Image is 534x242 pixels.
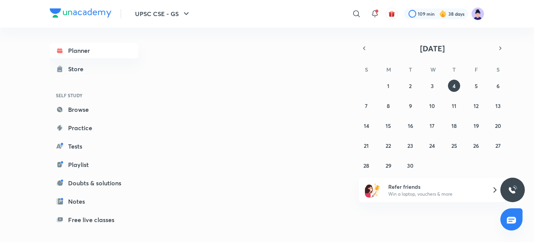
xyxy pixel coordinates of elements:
[382,159,394,172] button: September 29, 2025
[404,80,417,92] button: September 2, 2025
[409,102,412,110] abbr: September 9, 2025
[448,80,460,92] button: September 4, 2025
[448,100,460,112] button: September 11, 2025
[429,102,435,110] abbr: September 10, 2025
[360,139,373,152] button: September 21, 2025
[404,119,417,132] button: September 16, 2025
[50,120,138,136] a: Practice
[492,100,504,112] button: September 13, 2025
[364,122,369,129] abbr: September 14, 2025
[360,100,373,112] button: September 7, 2025
[130,6,195,21] button: UPSC CSE - GS
[470,119,482,132] button: September 19, 2025
[404,100,417,112] button: September 9, 2025
[495,102,501,110] abbr: September 13, 2025
[495,122,501,129] abbr: September 20, 2025
[386,66,391,73] abbr: Monday
[474,102,479,110] abbr: September 12, 2025
[497,82,500,90] abbr: September 6, 2025
[50,8,111,20] a: Company Logo
[50,8,111,18] img: Company Logo
[404,139,417,152] button: September 23, 2025
[386,8,398,20] button: avatar
[365,102,368,110] abbr: September 7, 2025
[364,142,369,149] abbr: September 21, 2025
[492,119,504,132] button: September 20, 2025
[50,61,138,77] a: Store
[360,159,373,172] button: September 28, 2025
[470,139,482,152] button: September 26, 2025
[386,162,391,169] abbr: September 29, 2025
[409,66,412,73] abbr: Tuesday
[497,66,500,73] abbr: Saturday
[426,100,438,112] button: September 10, 2025
[471,7,484,20] img: Ravi Chalotra
[475,82,478,90] abbr: September 5, 2025
[388,191,482,198] p: Win a laptop, vouchers & more
[430,66,436,73] abbr: Wednesday
[68,64,88,74] div: Store
[50,43,138,58] a: Planner
[407,142,413,149] abbr: September 23, 2025
[50,139,138,154] a: Tests
[382,80,394,92] button: September 1, 2025
[426,119,438,132] button: September 17, 2025
[474,122,479,129] abbr: September 19, 2025
[50,89,138,102] h6: SELF STUDY
[404,159,417,172] button: September 30, 2025
[448,139,460,152] button: September 25, 2025
[451,142,457,149] abbr: September 25, 2025
[508,185,517,195] img: ttu
[495,142,501,149] abbr: September 27, 2025
[387,102,390,110] abbr: September 8, 2025
[452,102,456,110] abbr: September 11, 2025
[386,142,391,149] abbr: September 22, 2025
[50,194,138,209] a: Notes
[50,157,138,172] a: Playlist
[386,122,391,129] abbr: September 15, 2025
[365,66,368,73] abbr: Sunday
[387,82,389,90] abbr: September 1, 2025
[409,82,412,90] abbr: September 2, 2025
[388,10,395,17] img: avatar
[408,122,413,129] abbr: September 16, 2025
[407,162,414,169] abbr: September 30, 2025
[453,66,456,73] abbr: Thursday
[429,142,435,149] abbr: September 24, 2025
[50,175,138,191] a: Doubts & solutions
[420,43,445,54] span: [DATE]
[430,122,435,129] abbr: September 17, 2025
[451,122,457,129] abbr: September 18, 2025
[426,139,438,152] button: September 24, 2025
[448,119,460,132] button: September 18, 2025
[470,80,482,92] button: September 5, 2025
[492,139,504,152] button: September 27, 2025
[363,162,369,169] abbr: September 28, 2025
[453,82,456,90] abbr: September 4, 2025
[431,82,434,90] abbr: September 3, 2025
[365,182,380,198] img: referral
[426,80,438,92] button: September 3, 2025
[470,100,482,112] button: September 12, 2025
[473,142,479,149] abbr: September 26, 2025
[492,80,504,92] button: September 6, 2025
[50,212,138,227] a: Free live classes
[382,139,394,152] button: September 22, 2025
[388,183,482,191] h6: Refer friends
[475,66,478,73] abbr: Friday
[439,10,447,18] img: streak
[370,43,495,54] button: [DATE]
[50,102,138,117] a: Browse
[360,119,373,132] button: September 14, 2025
[382,119,394,132] button: September 15, 2025
[382,100,394,112] button: September 8, 2025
